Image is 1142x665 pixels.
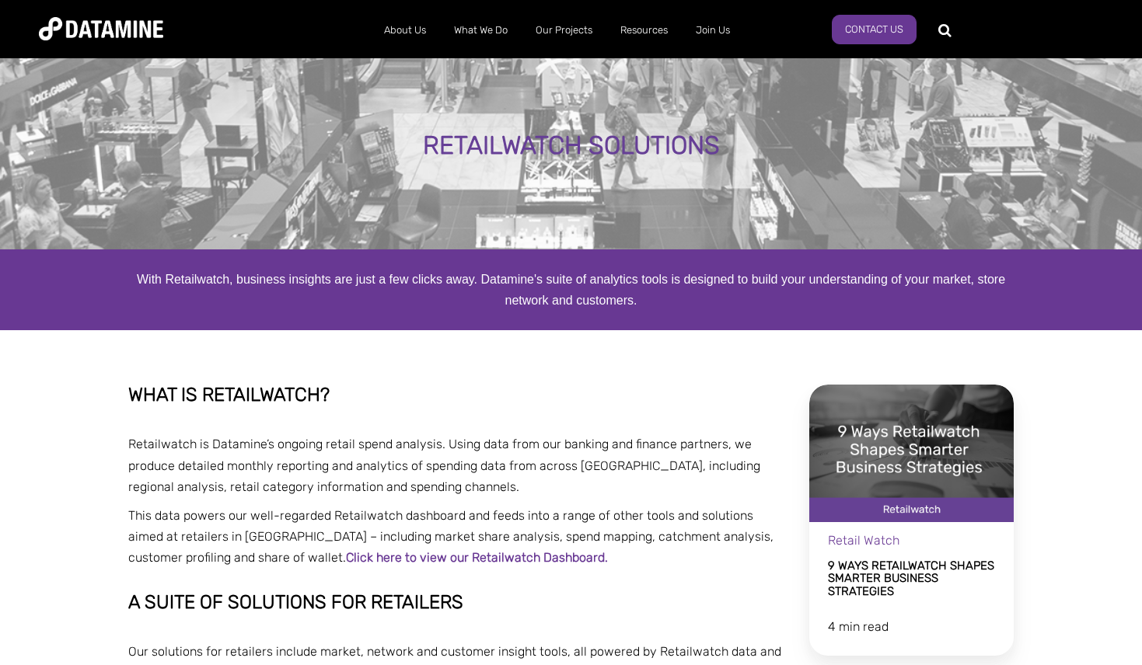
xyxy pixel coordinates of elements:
span: Retail Watch [828,533,899,548]
a: About Us [370,10,440,50]
a: What We Do [440,10,522,50]
strong: A suite of solutions for retailers [128,591,463,613]
a: Contact Us [832,15,917,44]
div: RETAILWATCH SOLUTIONS [134,132,1008,160]
a: Our Projects [522,10,606,50]
a: Click here to view our Retailwatch Dashboard. [346,550,608,565]
a: Resources [606,10,682,50]
span: With Retailwatch, business insights are just a few clicks away. Datamine's suite of analytics too... [137,273,1005,307]
h2: WHAT IS RETAILWATCH? [128,385,788,405]
a: Join Us [682,10,744,50]
p: This data powers our well-regarded Retailwatch dashboard and feeds into a range of other tools an... [128,505,788,569]
p: Retailwatch is Datamine’s ongoing retail spend analysis. Using data from our banking and finance ... [128,433,788,497]
img: Datamine [39,17,163,40]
